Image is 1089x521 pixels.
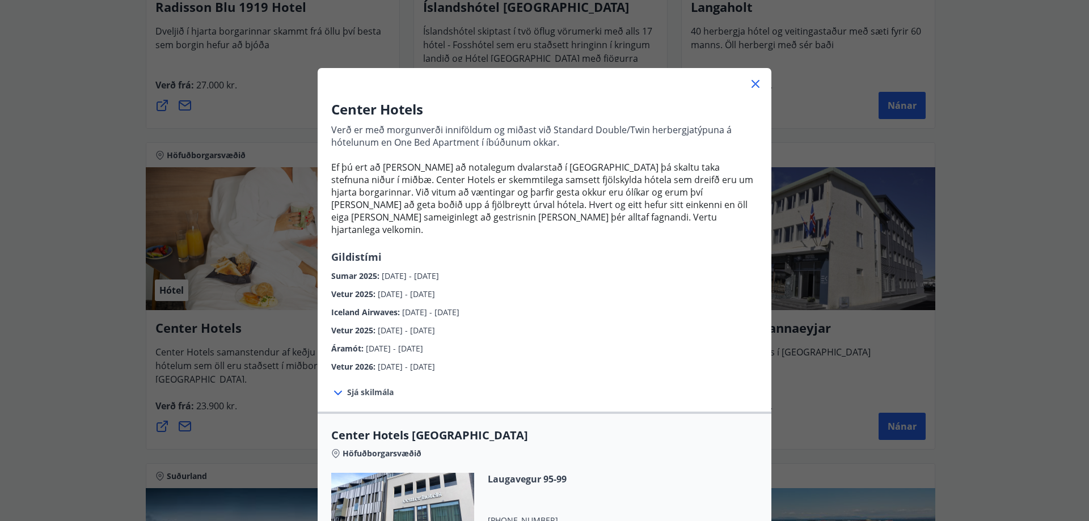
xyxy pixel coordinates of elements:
span: Höfuðborgarsvæðið [343,448,421,459]
span: Sjá skilmála [347,387,394,398]
span: Vetur 2026 : [331,361,378,372]
span: [DATE] - [DATE] [378,289,435,299]
span: [DATE] - [DATE] [366,343,423,354]
span: Vetur 2025 : [331,325,378,336]
h3: Center Hotels [331,100,758,119]
span: Iceland Airwaves : [331,307,402,317]
p: Verð er með morgunverði inniföldum og miðast við Standard Double/Twin herbergjatýpuna á hótelunum... [331,124,758,149]
span: Sumar 2025 : [331,270,382,281]
span: Áramót : [331,343,366,354]
span: [DATE] - [DATE] [402,307,459,317]
span: Center Hotels [GEOGRAPHIC_DATA] [331,427,758,443]
span: [DATE] - [DATE] [378,325,435,336]
span: [DATE] - [DATE] [378,361,435,372]
span: Ef þú ert að [PERSON_NAME] að notalegum dvalarstað í [GEOGRAPHIC_DATA] þá skaltu taka stefnuna ni... [331,161,753,236]
span: Vetur 2025 : [331,289,378,299]
span: Gildistími [331,250,382,264]
span: Laugavegur 95-99 [488,473,621,485]
span: [DATE] - [DATE] [382,270,439,281]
